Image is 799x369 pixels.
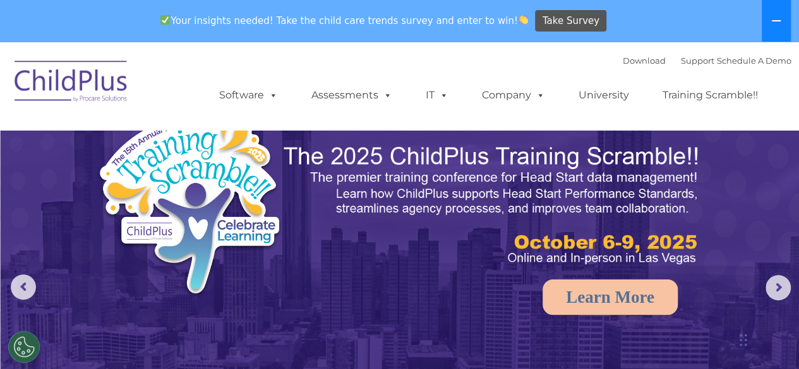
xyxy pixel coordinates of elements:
a: Download [623,56,666,66]
span: Last name [176,83,214,93]
div: Drag [740,321,747,359]
a: Schedule A Demo [717,56,791,66]
a: Learn More [543,279,678,315]
img: ChildPlus by Procare Solutions [8,52,135,115]
span: Phone number [176,135,229,144]
a: University [566,83,642,108]
font: | [623,56,791,66]
a: Take Survey [535,10,606,32]
span: Your insights needed! Take the child care trends survey and enter to win! [155,8,534,33]
a: Company [469,83,558,108]
a: IT [413,83,461,108]
a: Support [681,56,714,66]
img: 👏 [519,15,528,25]
a: Training Scramble!! [650,83,771,108]
a: Software [207,83,291,108]
a: Assessments [299,83,405,108]
iframe: Chat Widget [592,233,799,369]
span: Take Survey [543,10,599,32]
img: ✅ [160,15,170,25]
button: Cookies Settings [8,331,40,363]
